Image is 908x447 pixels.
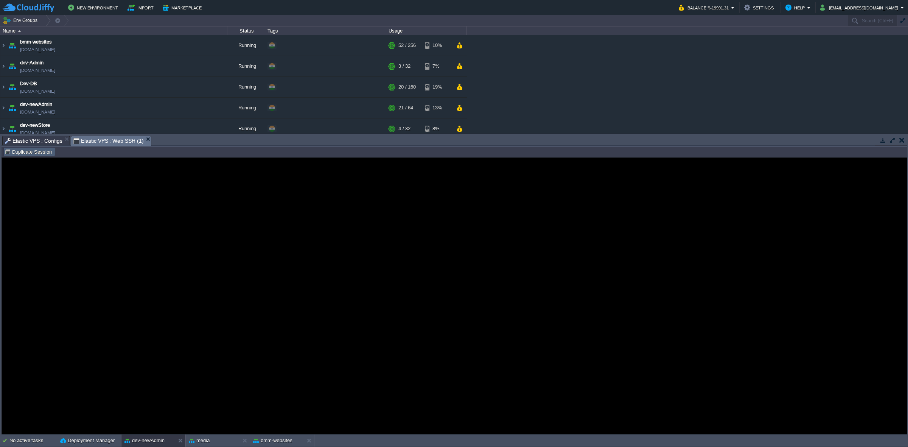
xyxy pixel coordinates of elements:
div: 4 / 32 [398,118,410,139]
a: dev-Admin [20,59,44,67]
img: AMDAwAAAACH5BAEAAAAALAAAAAABAAEAAAICRAEAOw== [0,77,6,97]
img: AMDAwAAAACH5BAEAAAAALAAAAAABAAEAAAICRAEAOw== [0,118,6,139]
img: AMDAwAAAACH5BAEAAAAALAAAAAABAAEAAAICRAEAOw== [0,35,6,56]
button: Duplicate Session [5,148,54,155]
div: Running [227,56,265,76]
button: dev-newAdmin [124,437,165,444]
img: AMDAwAAAACH5BAEAAAAALAAAAAABAAEAAAICRAEAOw== [0,98,6,118]
span: Elastic VPS : Configs [5,136,62,145]
div: 52 / 256 [398,35,416,56]
div: 21 / 64 [398,98,413,118]
span: [DOMAIN_NAME] [20,87,55,95]
img: AMDAwAAAACH5BAEAAAAALAAAAAABAAEAAAICRAEAOw== [0,56,6,76]
a: Dev-DB [20,80,37,87]
a: bmm-websites [20,38,52,46]
img: AMDAwAAAACH5BAEAAAAALAAAAAABAAEAAAICRAEAOw== [18,30,21,32]
button: Env Groups [3,15,40,26]
button: New Environment [68,3,120,12]
button: Balance ₹-19991.31 [679,3,731,12]
button: [EMAIL_ADDRESS][DOMAIN_NAME] [820,3,900,12]
div: Running [227,35,265,56]
div: No active tasks [9,435,57,447]
div: Name [1,26,227,35]
img: AMDAwAAAACH5BAEAAAAALAAAAAABAAEAAAICRAEAOw== [7,98,17,118]
img: AMDAwAAAACH5BAEAAAAALAAAAAABAAEAAAICRAEAOw== [7,77,17,97]
div: 3 / 32 [398,56,410,76]
button: bmm-websites [253,437,292,444]
button: Deployment Manager [60,437,115,444]
span: [DOMAIN_NAME] [20,67,55,74]
div: 10% [425,35,449,56]
div: 7% [425,56,449,76]
button: Import [127,3,156,12]
div: 13% [425,98,449,118]
button: Marketplace [163,3,204,12]
div: Running [227,118,265,139]
span: [DOMAIN_NAME] [20,46,55,53]
button: Settings [744,3,776,12]
div: Running [227,98,265,118]
a: dev-newStore [20,121,50,129]
div: 20 / 160 [398,77,416,97]
span: [DOMAIN_NAME] [20,129,55,137]
div: 19% [425,77,449,97]
img: AMDAwAAAACH5BAEAAAAALAAAAAABAAEAAAICRAEAOw== [7,35,17,56]
img: CloudJiffy [3,3,54,12]
span: Elastic VPS : Web SSH (1) [73,136,144,146]
div: Tags [266,26,386,35]
a: dev-newAdmin [20,101,52,108]
div: Running [227,77,265,97]
img: AMDAwAAAACH5BAEAAAAALAAAAAABAAEAAAICRAEAOw== [7,118,17,139]
button: Help [785,3,807,12]
div: 8% [425,118,449,139]
div: Usage [387,26,466,35]
img: AMDAwAAAACH5BAEAAAAALAAAAAABAAEAAAICRAEAOw== [7,56,17,76]
span: [DOMAIN_NAME] [20,108,55,116]
div: Status [228,26,265,35]
button: media [189,437,210,444]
